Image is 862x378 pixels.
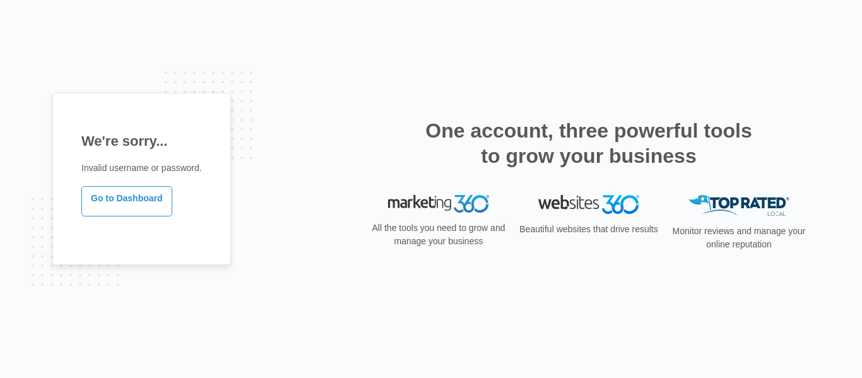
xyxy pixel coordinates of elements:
img: Marketing 360 [388,195,489,213]
img: Websites 360 [538,195,639,213]
h2: One account, three powerful tools to grow your business [422,118,756,168]
h1: We're sorry... [81,131,202,151]
p: Invalid username or password. [81,162,202,175]
p: All the tools you need to grow and manage your business [368,221,509,248]
p: Monitor reviews and manage your online reputation [668,225,810,251]
p: Beautiful websites that drive results [518,223,659,236]
img: Top Rated Local [688,195,789,216]
a: Go to Dashboard [81,186,172,216]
